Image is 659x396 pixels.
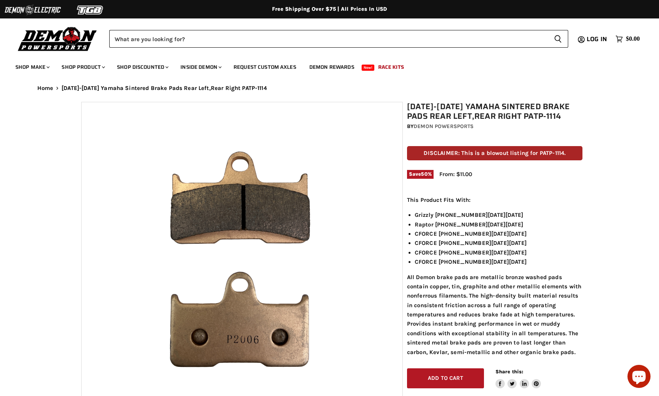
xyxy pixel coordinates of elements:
span: 50 [421,171,427,177]
li: CFORCE [PHONE_NUMBER][DATE][DATE] [415,229,582,238]
li: Raptor [PHONE_NUMBER][DATE][DATE] [415,220,582,229]
h1: [DATE]-[DATE] Yamaha Sintered Brake Pads Rear Left,Rear Right PATP-1114 [407,102,582,121]
a: Shop Make [10,59,54,75]
a: Demon Rewards [304,59,360,75]
p: DISCLAIMER: This is a blowout listing for PATP-1114. [407,146,582,160]
a: Home [37,85,53,92]
span: $0.00 [626,35,640,43]
li: CFORCE [PHONE_NUMBER][DATE][DATE] [415,248,582,257]
input: Search [109,30,548,48]
ul: Main menu [10,56,638,75]
li: CFORCE [PHONE_NUMBER][DATE][DATE] [415,238,582,248]
li: CFORCE [PHONE_NUMBER][DATE][DATE] [415,257,582,266]
div: by [407,122,582,131]
form: Product [109,30,568,48]
div: Free Shipping Over $75 | All Prices In USD [22,6,637,13]
a: $0.00 [612,33,644,45]
a: Race Kits [372,59,410,75]
div: All Demon brake pads are metallic bronze washed pads contain copper, tin, graphite and other meta... [407,195,582,357]
a: Inside Demon [175,59,226,75]
span: Save % [407,170,434,178]
span: [DATE]-[DATE] Yamaha Sintered Brake Pads Rear Left,Rear Right PATP-1114 [62,85,267,92]
a: Log in [583,36,612,43]
img: Demon Electric Logo 2 [4,3,62,17]
a: Request Custom Axles [228,59,302,75]
aside: Share this: [496,368,541,389]
span: From: $11.00 [439,171,472,178]
a: Shop Product [56,59,110,75]
span: New! [362,65,375,71]
a: Shop Discounted [111,59,173,75]
a: Demon Powersports [414,123,474,130]
button: Add to cart [407,368,484,389]
img: TGB Logo 2 [62,3,119,17]
span: Add to cart [428,375,463,381]
nav: Breadcrumbs [22,85,637,92]
img: Demon Powersports [15,25,100,52]
inbox-online-store-chat: Shopify online store chat [625,365,653,390]
span: Log in [587,34,607,44]
span: Share this: [496,369,523,374]
button: Search [548,30,568,48]
li: Grizzly [PHONE_NUMBER][DATE][DATE] [415,210,582,220]
p: This Product Fits With: [407,195,582,205]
